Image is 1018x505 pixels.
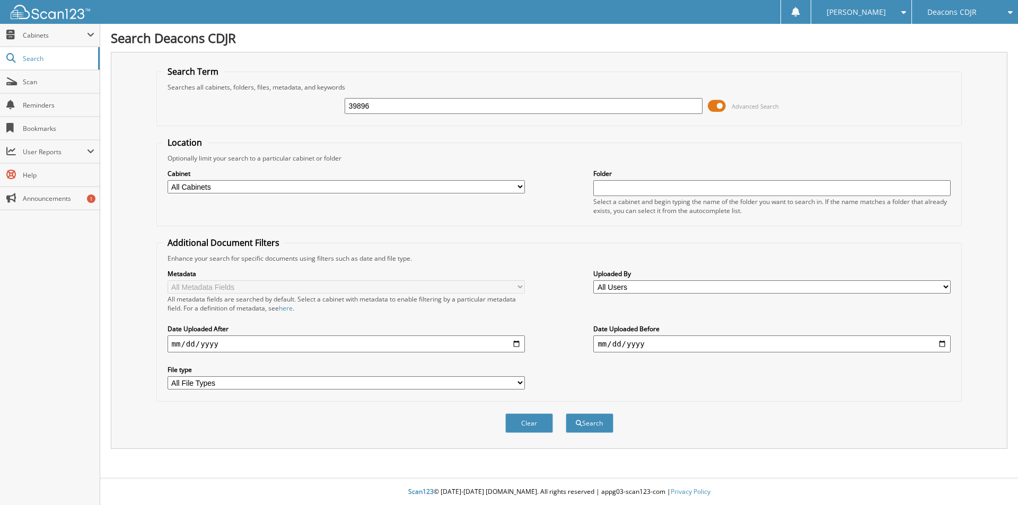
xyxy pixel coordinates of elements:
[23,31,87,40] span: Cabinets
[162,154,956,163] div: Optionally limit your search to a particular cabinet or folder
[168,169,525,178] label: Cabinet
[593,169,951,178] label: Folder
[168,269,525,278] label: Metadata
[23,194,94,203] span: Announcements
[162,83,956,92] div: Searches all cabinets, folders, files, metadata, and keywords
[162,254,956,263] div: Enhance your search for specific documents using filters such as date and file type.
[671,487,710,496] a: Privacy Policy
[593,324,951,333] label: Date Uploaded Before
[23,171,94,180] span: Help
[168,324,525,333] label: Date Uploaded After
[23,101,94,110] span: Reminders
[593,335,951,352] input: end
[162,66,224,77] legend: Search Term
[505,413,553,433] button: Clear
[827,9,886,15] span: [PERSON_NAME]
[11,5,90,19] img: scan123-logo-white.svg
[23,147,87,156] span: User Reports
[100,479,1018,505] div: © [DATE]-[DATE] [DOMAIN_NAME]. All rights reserved | appg03-scan123-com |
[279,304,293,313] a: here
[23,124,94,133] span: Bookmarks
[927,9,977,15] span: Deacons CDJR
[162,137,207,148] legend: Location
[23,54,93,63] span: Search
[593,197,951,215] div: Select a cabinet and begin typing the name of the folder you want to search in. If the name match...
[168,295,525,313] div: All metadata fields are searched by default. Select a cabinet with metadata to enable filtering b...
[408,487,434,496] span: Scan123
[23,77,94,86] span: Scan
[593,269,951,278] label: Uploaded By
[566,413,613,433] button: Search
[162,237,285,249] legend: Additional Document Filters
[111,29,1007,47] h1: Search Deacons CDJR
[87,194,95,203] div: 1
[732,102,779,110] span: Advanced Search
[168,335,525,352] input: start
[168,365,525,374] label: File type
